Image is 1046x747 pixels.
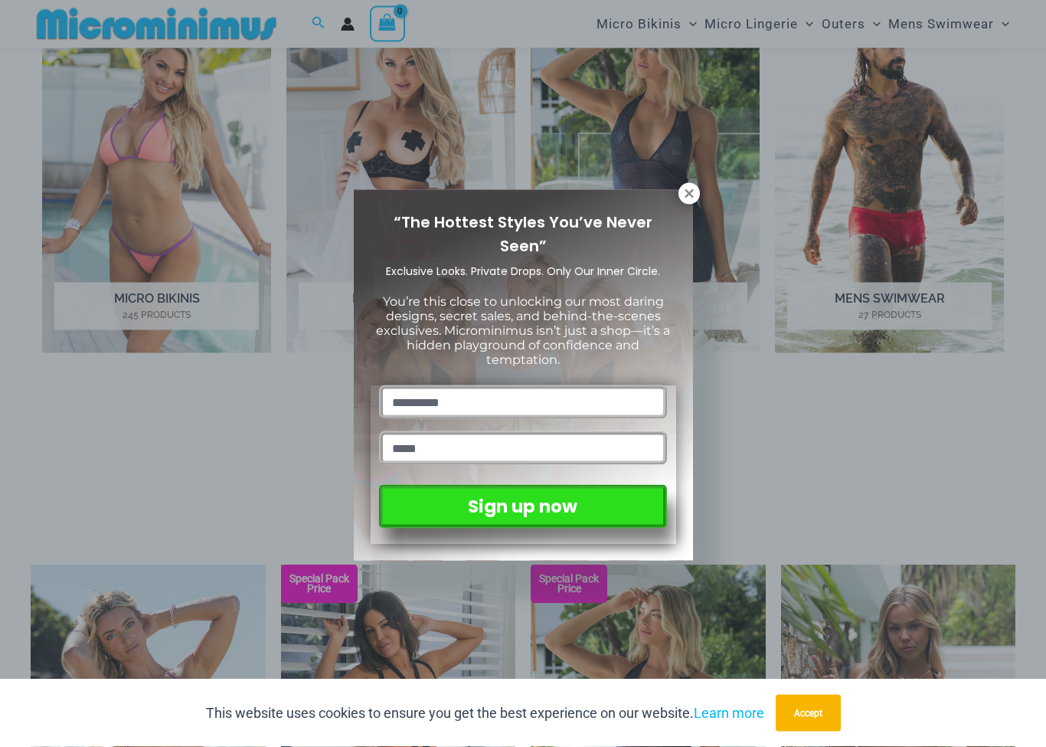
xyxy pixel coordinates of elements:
span: “The Hottest Styles You’ve Never Seen” [394,211,652,257]
span: Exclusive Looks. Private Drops. Only Our Inner Circle. [386,264,660,279]
span: You’re this close to unlocking our most daring designs, secret sales, and behind-the-scenes exclu... [376,294,670,368]
button: Sign up now [379,485,666,529]
p: This website uses cookies to ensure you get the best experience on our website. [206,702,764,725]
a: Learn more [694,705,764,721]
button: Close [678,183,700,205]
button: Accept [776,695,841,732]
